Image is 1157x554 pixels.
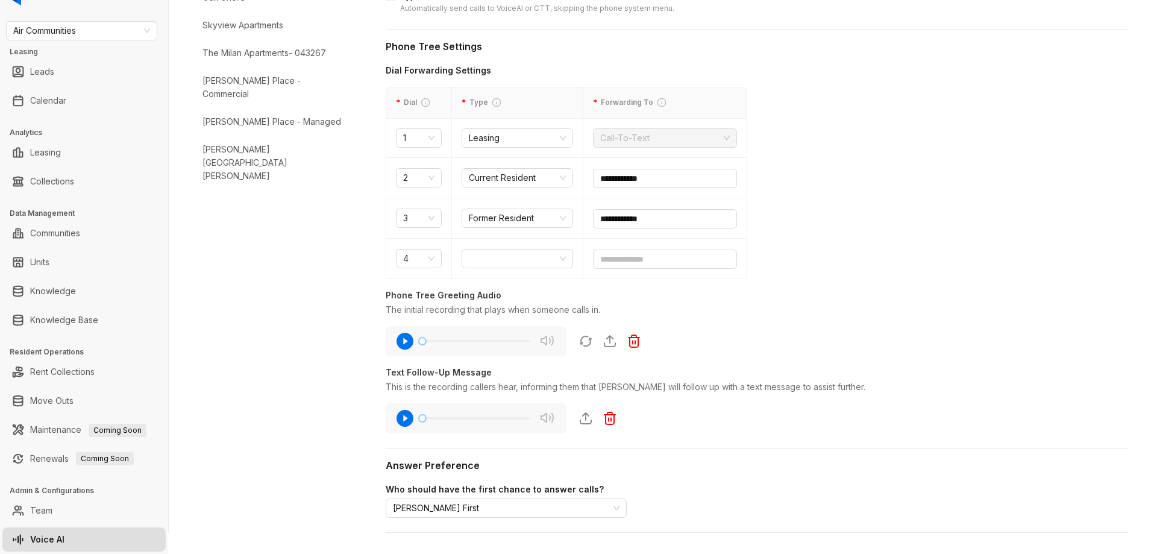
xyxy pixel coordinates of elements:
[30,140,61,165] a: Leasing
[202,115,341,128] div: [PERSON_NAME] Place - Managed
[386,39,1128,54] div: Phone Tree Settings
[2,221,166,245] li: Communities
[2,308,166,332] li: Knowledge Base
[386,366,1128,379] div: Text Follow-Up Message
[30,250,49,274] a: Units
[386,64,747,77] div: Dial Forwarding Settings
[10,347,168,357] h3: Resident Operations
[76,452,134,465] span: Coming Soon
[462,97,573,109] div: Type
[30,60,54,84] a: Leads
[202,46,326,60] div: The Milan Apartments- 043267
[89,424,146,437] span: Coming Soon
[30,89,66,113] a: Calendar
[2,250,166,274] li: Units
[469,169,566,187] span: Current Resident
[2,527,166,552] li: Voice AI
[393,499,619,517] span: Kelsey Answers First
[30,221,80,245] a: Communities
[30,308,98,332] a: Knowledge Base
[30,169,74,194] a: Collections
[30,389,74,413] a: Move Outs
[2,360,166,384] li: Rent Collections
[30,279,76,303] a: Knowledge
[30,360,95,384] a: Rent Collections
[600,129,730,147] span: Call-To-Text
[386,483,1128,496] div: Who should have the first chance to answer calls?
[403,250,434,268] span: 4
[202,19,283,32] div: Skyview Apartments
[30,527,64,552] a: Voice AI
[400,3,674,14] div: Automatically send calls to VoiceAI or CTT, skipping the phone system menu.
[469,129,566,147] span: Leasing
[2,140,166,165] li: Leasing
[396,97,442,109] div: Dial
[593,97,737,109] div: Forwarding To
[2,447,166,471] li: Renewals
[2,60,166,84] li: Leads
[403,209,434,227] span: 3
[2,389,166,413] li: Move Outs
[386,380,1128,394] div: This is the recording callers hear, informing them that [PERSON_NAME] will follow up with a text ...
[386,458,1128,473] div: Answer Preference
[10,485,168,496] h3: Admin & Configurations
[403,169,434,187] span: 2
[30,447,134,471] a: RenewalsComing Soon
[469,209,566,227] span: Former Resident
[10,46,168,57] h3: Leasing
[30,499,52,523] a: Team
[10,208,168,219] h3: Data Management
[2,418,166,442] li: Maintenance
[2,89,166,113] li: Calendar
[202,143,343,196] div: [PERSON_NAME][GEOGRAPHIC_DATA] [PERSON_NAME][GEOGRAPHIC_DATA]
[386,289,1128,302] div: Phone Tree Greeting Audio
[2,169,166,194] li: Collections
[202,74,343,101] div: [PERSON_NAME] Place - Commercial
[13,22,150,40] span: Air Communities
[386,303,1128,316] div: The initial recording that plays when someone calls in.
[403,129,434,147] span: 1
[2,279,166,303] li: Knowledge
[2,499,166,523] li: Team
[10,127,168,138] h3: Analytics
